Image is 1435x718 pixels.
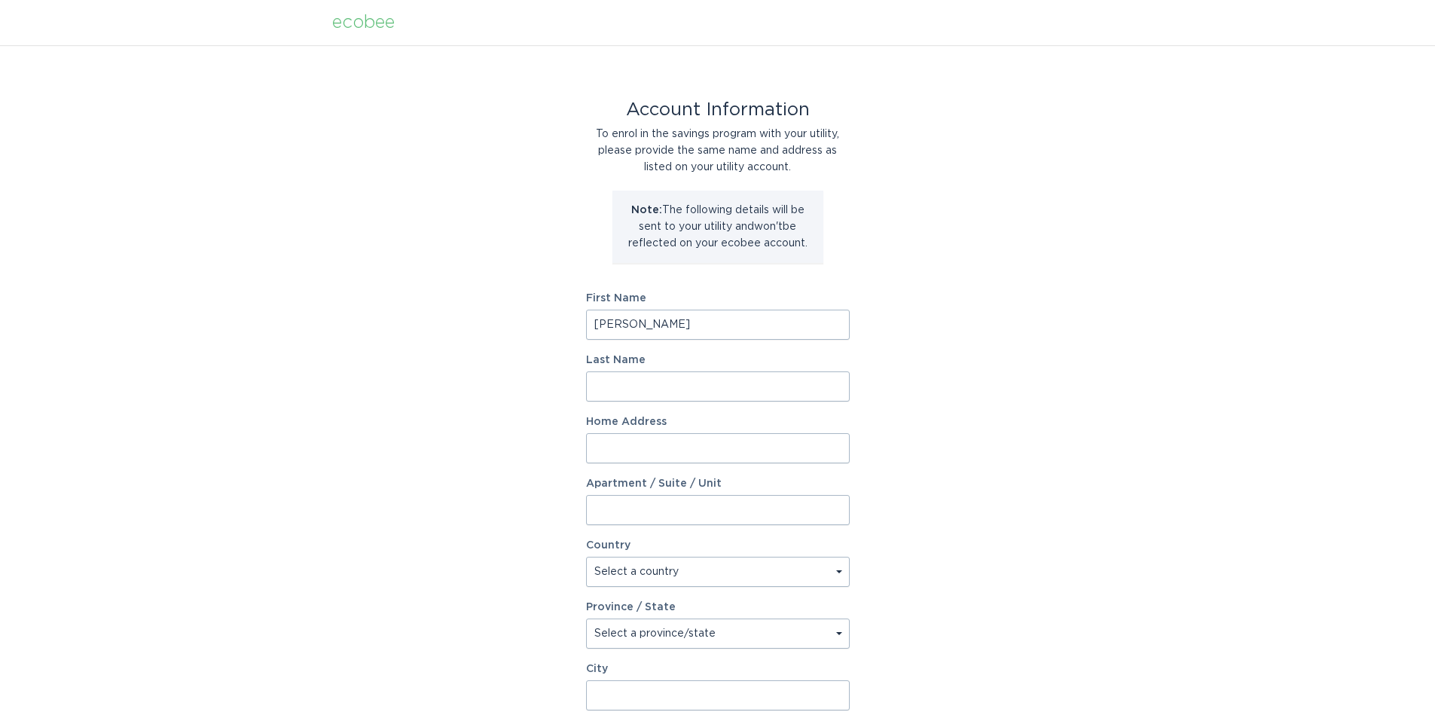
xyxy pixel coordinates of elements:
label: Last Name [586,355,850,365]
label: Province / State [586,602,676,613]
p: The following details will be sent to your utility and won't be reflected on your ecobee account. [624,202,812,252]
label: City [586,664,850,674]
label: First Name [586,293,850,304]
label: Home Address [586,417,850,427]
div: To enrol in the savings program with your utility, please provide the same name and address as li... [586,126,850,176]
label: Apartment / Suite / Unit [586,478,850,489]
strong: Note: [631,205,662,215]
div: ecobee [332,14,395,31]
div: Account Information [586,102,850,118]
label: Country [586,540,630,551]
